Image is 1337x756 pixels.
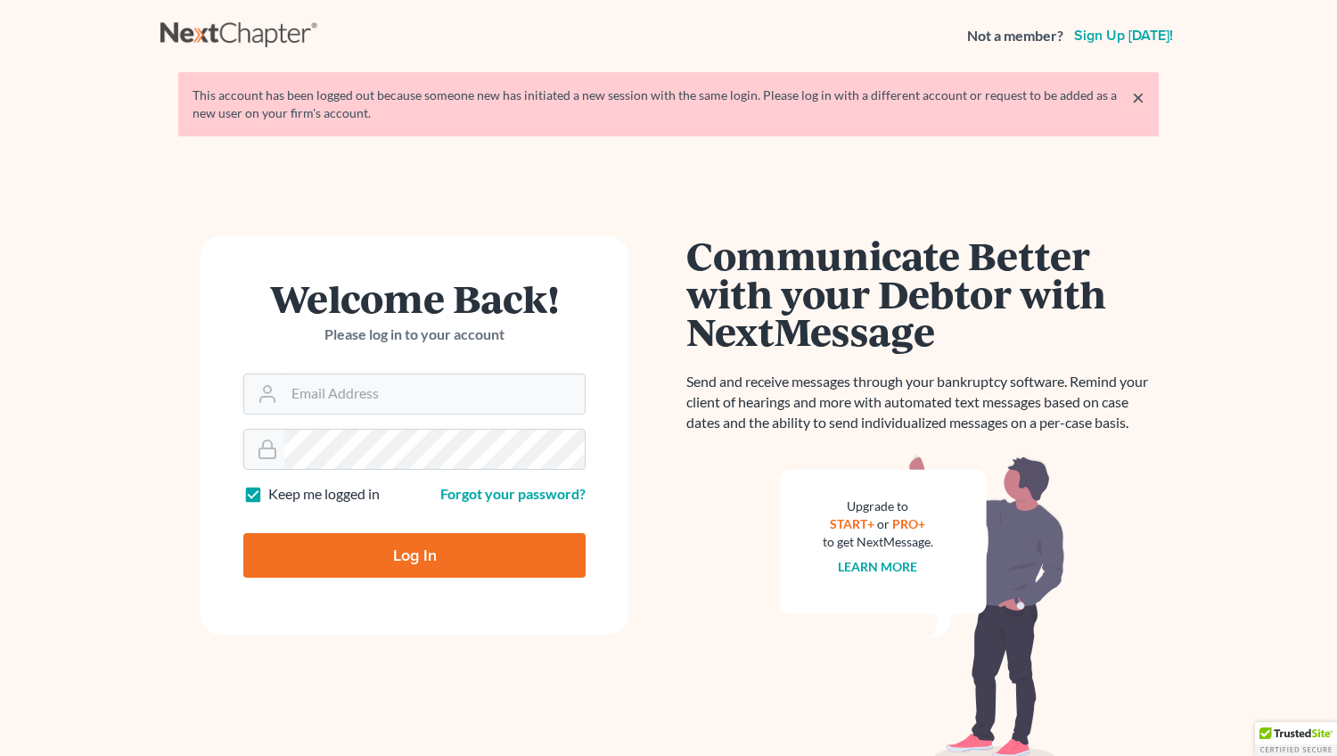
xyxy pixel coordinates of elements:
div: Upgrade to [823,497,933,515]
div: This account has been logged out because someone new has initiated a new session with the same lo... [193,86,1144,122]
h1: Welcome Back! [243,279,586,317]
a: START+ [831,516,875,531]
p: Send and receive messages through your bankruptcy software. Remind your client of hearings and mo... [686,372,1159,433]
a: Forgot your password? [440,485,586,502]
input: Log In [243,533,586,578]
a: Sign up [DATE]! [1070,29,1177,43]
label: Keep me logged in [268,484,380,505]
div: TrustedSite Certified [1255,722,1337,756]
a: Learn more [839,559,918,574]
h1: Communicate Better with your Debtor with NextMessage [686,236,1159,350]
a: PRO+ [893,516,926,531]
input: Email Address [284,374,585,414]
p: Please log in to your account [243,325,586,345]
a: × [1132,86,1144,108]
strong: Not a member? [967,26,1063,46]
div: to get NextMessage. [823,533,933,551]
span: or [878,516,890,531]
